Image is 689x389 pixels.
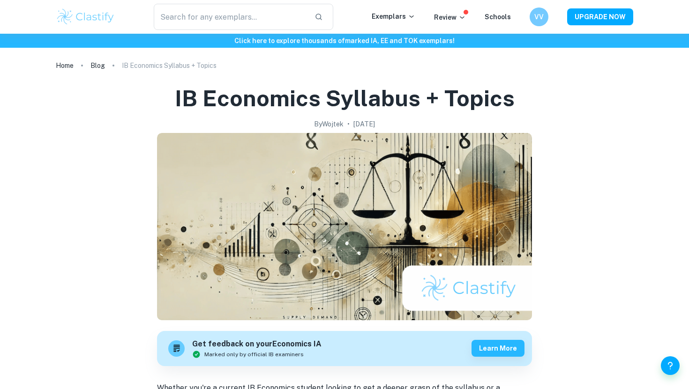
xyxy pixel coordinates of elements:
[157,133,532,320] img: IB Economics Syllabus + Topics cover image
[192,338,322,350] h6: Get feedback on your Economics IA
[372,11,415,22] p: Exemplars
[56,59,74,72] a: Home
[157,331,532,366] a: Get feedback on yourEconomics IAMarked only by official IB examinersLearn more
[567,8,633,25] button: UPGRADE NOW
[56,7,115,26] img: Clastify logo
[472,340,524,357] button: Learn more
[661,356,680,375] button: Help and Feedback
[2,36,687,46] h6: Click here to explore thousands of marked IA, EE and TOK exemplars !
[204,350,304,359] span: Marked only by official IB examiners
[175,83,515,113] h1: IB Economics Syllabus + Topics
[314,119,344,129] h2: By Wojtek
[353,119,375,129] h2: [DATE]
[534,12,545,22] h6: VV
[530,7,548,26] button: VV
[485,13,511,21] a: Schools
[90,59,105,72] a: Blog
[347,119,350,129] p: •
[434,12,466,22] p: Review
[154,4,307,30] input: Search for any exemplars...
[122,60,217,71] p: IB Economics Syllabus + Topics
